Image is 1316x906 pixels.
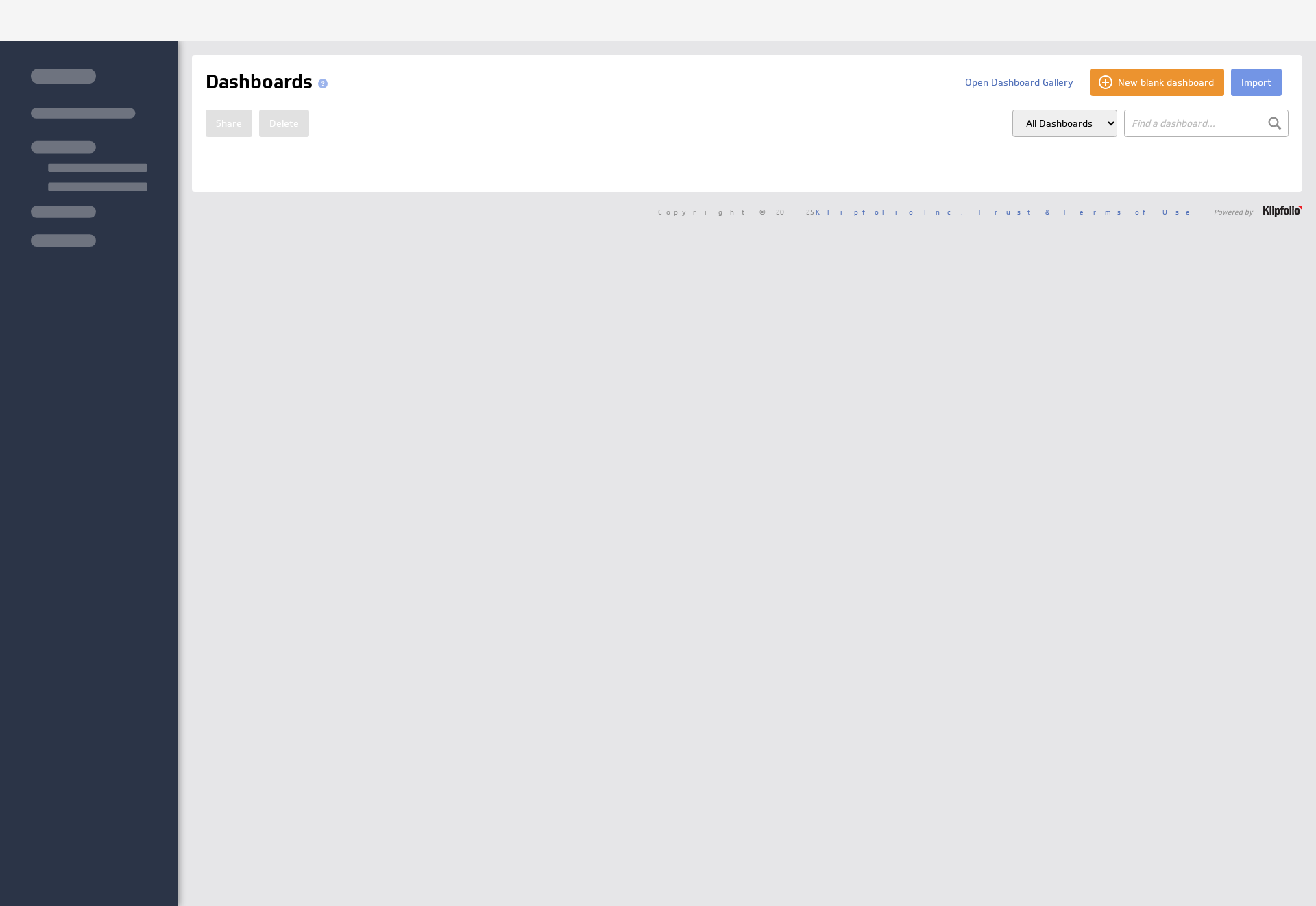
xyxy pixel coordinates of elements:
button: Open Dashboard Gallery [955,69,1084,96]
button: Share [206,110,252,137]
a: Klipfolio Inc. [816,207,963,217]
button: Delete [259,110,309,137]
button: New blank dashboard [1090,69,1224,96]
h1: Dashboards [206,69,333,96]
a: Trust & Terms of Use [977,207,1199,217]
span: Powered by [1214,208,1253,215]
img: logo-footer.png [1263,206,1302,217]
span: Copyright © 2025 [658,208,963,215]
img: skeleton-sidenav.svg [31,69,147,247]
button: Import [1231,69,1282,96]
input: Find a dashboard... [1124,110,1289,137]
